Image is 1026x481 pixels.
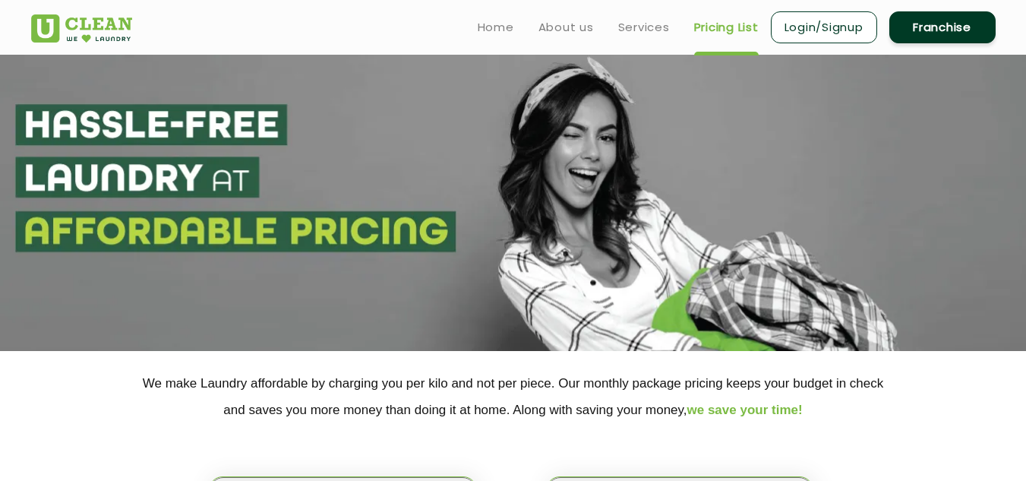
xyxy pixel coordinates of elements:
[31,14,132,43] img: UClean Laundry and Dry Cleaning
[694,18,759,36] a: Pricing List
[687,403,803,417] span: we save your time!
[618,18,670,36] a: Services
[478,18,514,36] a: Home
[771,11,877,43] a: Login/Signup
[889,11,996,43] a: Franchise
[31,370,996,423] p: We make Laundry affordable by charging you per kilo and not per piece. Our monthly package pricin...
[538,18,594,36] a: About us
